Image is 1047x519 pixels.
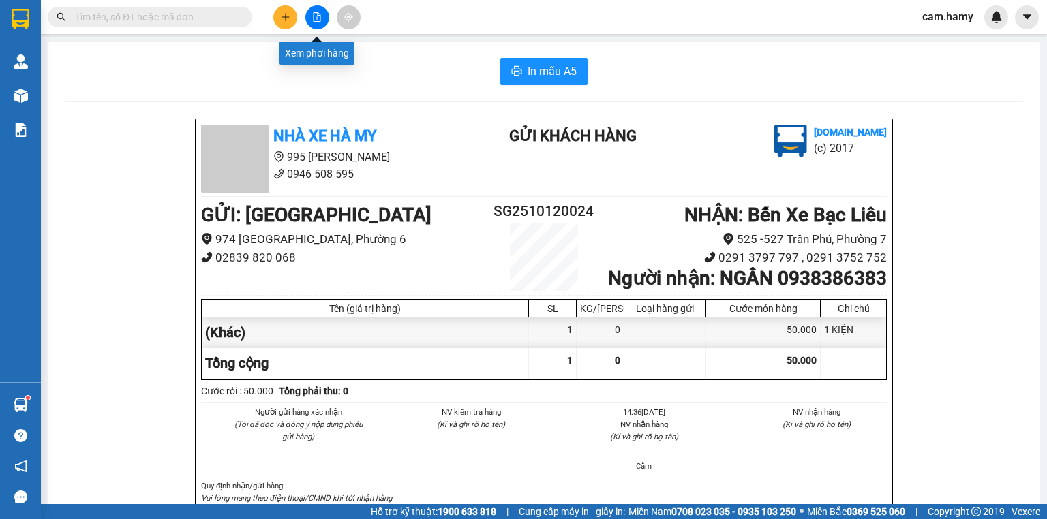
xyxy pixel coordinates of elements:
span: file-add [312,12,322,22]
li: 0946 508 595 [201,166,455,183]
span: question-circle [14,429,27,442]
div: 0 [577,317,624,348]
input: Tìm tên, số ĐT hoặc mã đơn [75,10,236,25]
img: warehouse-icon [14,89,28,103]
span: Miền Nam [628,504,796,519]
span: caret-down [1021,11,1033,23]
b: Gửi khách hàng [509,127,637,144]
div: Cước món hàng [710,303,817,314]
div: (Khác) [202,317,529,348]
div: 1 [529,317,577,348]
img: warehouse-icon [14,54,28,69]
span: message [14,490,27,503]
span: search [57,12,66,22]
span: environment [723,233,734,245]
span: phone [704,251,716,263]
img: logo-vxr [12,9,29,29]
span: Cung cấp máy in - giấy in: [519,504,625,519]
span: | [506,504,509,519]
li: 14:36[DATE] [574,406,714,418]
button: plus [273,5,297,29]
sup: 1 [26,396,30,400]
span: cam.hamy [911,8,984,25]
b: [DOMAIN_NAME] [814,127,887,138]
li: 02839 820 068 [201,249,487,267]
b: Nhà Xe Hà My [273,127,376,144]
div: KG/[PERSON_NAME] [580,303,620,314]
span: phone [201,251,213,263]
li: 974 [GEOGRAPHIC_DATA], Phường 6 [201,230,487,249]
i: Vui lòng mang theo điện thoại/CMND khi tới nhận hàng [201,493,392,503]
span: Hỗ trợ kỹ thuật: [371,504,496,519]
button: printerIn mẫu A5 [500,58,588,85]
b: GỬI : [GEOGRAPHIC_DATA] [201,204,431,226]
button: file-add [305,5,329,29]
i: (Kí và ghi rõ họ tên) [783,420,851,429]
li: 995 [PERSON_NAME] [6,30,260,47]
span: aim [344,12,353,22]
span: environment [273,151,284,162]
span: phone [78,50,89,61]
i: (Kí và ghi rõ họ tên) [610,432,678,441]
li: Cẩm [574,460,714,472]
span: environment [201,233,213,245]
img: solution-icon [14,123,28,137]
li: (c) 2017 [814,140,887,157]
div: Cước rồi : 50.000 [201,383,273,398]
li: Người gửi hàng xác nhận [228,406,369,418]
div: 1 KIỆN [821,317,886,348]
span: plus [281,12,290,22]
span: ⚪️ [800,509,804,514]
span: copyright [971,507,981,516]
button: aim [337,5,361,29]
strong: 0708 023 035 - 0935 103 250 [671,506,796,517]
img: logo.jpg [774,125,807,157]
div: 50.000 [706,317,821,348]
b: Tổng phải thu: 0 [279,386,348,396]
span: environment [78,33,89,44]
span: In mẫu A5 [528,63,577,80]
li: NV nhận hàng [574,418,714,430]
b: GỬI : [GEOGRAPHIC_DATA] [6,85,237,108]
i: (Kí và ghi rõ họ tên) [437,420,505,429]
img: warehouse-icon [14,398,28,412]
button: caret-down [1015,5,1039,29]
span: Miền Bắc [807,504,905,519]
img: icon-new-feature [990,11,1003,23]
span: printer [511,65,522,78]
li: NV nhận hàng [747,406,887,418]
span: | [915,504,917,519]
span: 0 [615,355,620,366]
span: Tổng cộng [205,355,269,371]
span: 50.000 [787,355,817,366]
div: Tên (giá trị hàng) [205,303,525,314]
li: 0291 3797 797 , 0291 3752 752 [601,249,887,267]
h2: SG2510120024 [487,200,601,223]
li: 525 -527 Trần Phú, Phường 7 [601,230,887,249]
b: Người nhận : NGÂN 0938386383 [608,267,887,289]
span: 1 [567,355,573,366]
li: 0946 508 595 [6,47,260,64]
div: SL [532,303,573,314]
span: phone [273,168,284,179]
span: notification [14,460,27,473]
div: Ghi chú [824,303,883,314]
li: 995 [PERSON_NAME] [201,148,455,166]
div: Loại hàng gửi [628,303,702,314]
b: Nhà Xe Hà My [78,9,181,26]
li: NV kiểm tra hàng [401,406,542,418]
i: (Tôi đã đọc và đồng ý nộp dung phiếu gửi hàng) [234,420,363,441]
b: NHẬN : Bến Xe Bạc Liêu [684,204,887,226]
strong: 0369 525 060 [847,506,905,517]
strong: 1900 633 818 [438,506,496,517]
